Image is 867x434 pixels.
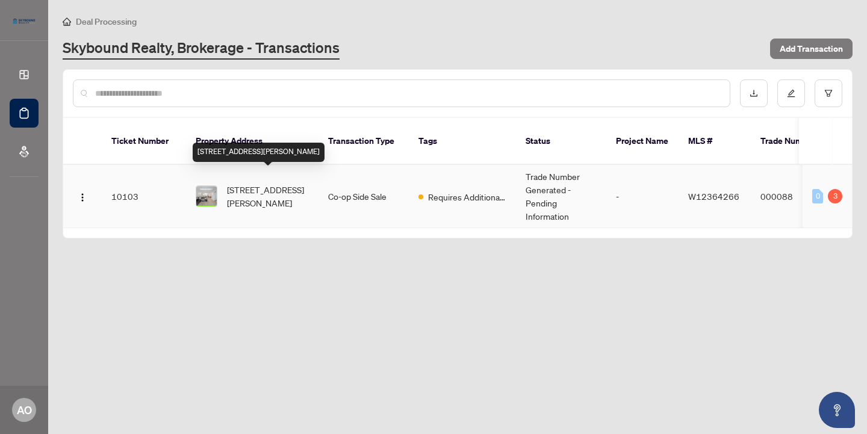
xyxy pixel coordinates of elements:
[193,143,325,162] div: [STREET_ADDRESS][PERSON_NAME]
[10,15,39,27] img: logo
[824,89,833,98] span: filter
[770,39,853,59] button: Add Transaction
[319,118,409,165] th: Transaction Type
[780,39,843,58] span: Add Transaction
[196,186,217,206] img: thumbnail-img
[516,118,606,165] th: Status
[73,187,92,206] button: Logo
[516,165,606,228] td: Trade Number Generated - Pending Information
[428,190,506,203] span: Requires Additional Docs
[815,79,842,107] button: filter
[102,165,186,228] td: 10103
[777,79,805,107] button: edit
[740,79,768,107] button: download
[227,183,309,209] span: [STREET_ADDRESS][PERSON_NAME]
[679,118,751,165] th: MLS #
[751,165,835,228] td: 000088
[76,16,137,27] span: Deal Processing
[750,89,758,98] span: download
[78,193,87,202] img: Logo
[409,118,516,165] th: Tags
[186,118,319,165] th: Property Address
[751,118,835,165] th: Trade Number
[688,191,739,202] span: W12364266
[319,165,409,228] td: Co-op Side Sale
[787,89,795,98] span: edit
[812,189,823,203] div: 0
[63,17,71,26] span: home
[102,118,186,165] th: Ticket Number
[606,165,679,228] td: -
[819,392,855,428] button: Open asap
[606,118,679,165] th: Project Name
[63,38,340,60] a: Skybound Realty, Brokerage - Transactions
[828,189,842,203] div: 3
[17,401,32,418] span: AO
